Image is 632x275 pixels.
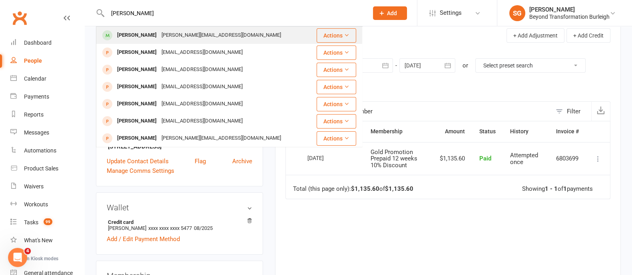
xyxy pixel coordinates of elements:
[159,115,245,127] div: [EMAIL_ADDRESS][DOMAIN_NAME]
[159,81,245,93] div: [EMAIL_ADDRESS][DOMAIN_NAME]
[115,64,159,75] div: [PERSON_NAME]
[24,165,58,172] div: Product Sales
[115,30,159,41] div: [PERSON_NAME]
[107,203,252,212] h3: Wallet
[510,152,538,166] span: Attempted once
[44,218,52,225] span: 99
[115,98,159,110] div: [PERSON_NAME]
[506,28,564,43] button: + Add Adjustment
[10,196,84,214] a: Workouts
[159,133,283,144] div: [PERSON_NAME][EMAIL_ADDRESS][DOMAIN_NAME]
[105,8,363,19] input: Search...
[24,129,49,136] div: Messages
[549,121,586,142] th: Invoice #
[522,186,593,192] div: Showing of payments
[24,147,56,154] div: Automations
[433,121,472,142] th: Amount
[8,248,27,267] iframe: Intercom live chat
[317,97,356,111] button: Actions
[24,219,38,226] div: Tasks
[567,107,580,116] div: Filter
[10,106,84,124] a: Reports
[24,75,46,82] div: Calendar
[195,156,206,166] a: Flag
[10,160,84,178] a: Product Sales
[107,156,169,166] a: Update Contact Details
[10,52,84,70] a: People
[10,124,84,142] a: Messages
[115,47,159,58] div: [PERSON_NAME]
[433,142,472,175] td: $1,135.60
[529,13,610,20] div: Beyond Transformation Burleigh
[10,88,84,106] a: Payments
[307,152,344,164] div: [DATE]
[24,40,52,46] div: Dashboard
[159,47,245,58] div: [EMAIL_ADDRESS][DOMAIN_NAME]
[387,10,397,16] span: Add
[566,28,610,43] button: + Add Credit
[107,166,174,176] a: Manage Comms Settings
[24,57,42,64] div: People
[10,178,84,196] a: Waivers
[293,186,413,192] div: Total (this page only): of
[232,156,252,166] a: Archive
[317,114,356,129] button: Actions
[115,115,159,127] div: [PERSON_NAME]
[317,63,356,77] button: Actions
[363,121,433,142] th: Membership
[317,28,356,43] button: Actions
[107,218,252,232] li: [PERSON_NAME]
[317,80,356,94] button: Actions
[317,131,356,146] button: Actions
[317,46,356,60] button: Actions
[159,64,245,75] div: [EMAIL_ADDRESS][DOMAIN_NAME]
[552,102,591,121] button: Filter
[563,185,567,192] strong: 1
[385,185,413,192] strong: $1,135.60
[24,248,31,254] span: 4
[440,4,462,22] span: Settings
[115,133,159,144] div: [PERSON_NAME]
[463,61,468,70] div: or
[509,5,525,21] div: SG
[10,8,30,28] a: Clubworx
[10,142,84,160] a: Automations
[24,183,44,190] div: Waivers
[286,102,552,121] input: Search by invoice number
[24,237,53,243] div: What's New
[479,155,491,162] span: Paid
[503,121,549,142] th: History
[373,6,407,20] button: Add
[24,111,44,118] div: Reports
[545,185,558,192] strong: 1 - 1
[472,121,503,142] th: Status
[24,201,48,208] div: Workouts
[194,225,213,231] span: 08/2025
[351,185,379,192] strong: $1,135.60
[549,142,586,175] td: 6803699
[10,231,84,249] a: What's New
[529,6,610,13] div: [PERSON_NAME]
[10,214,84,231] a: Tasks 99
[371,148,417,169] span: Gold Promotion Prepaid 12 weeks 10% Discount
[148,225,192,231] span: xxxx xxxx xxxx 5477
[159,30,283,41] div: [PERSON_NAME][EMAIL_ADDRESS][DOMAIN_NAME]
[159,98,245,110] div: [EMAIL_ADDRESS][DOMAIN_NAME]
[108,219,248,225] strong: Credit card
[10,34,84,52] a: Dashboard
[115,81,159,93] div: [PERSON_NAME]
[10,70,84,88] a: Calendar
[24,93,49,100] div: Payments
[107,234,180,244] a: Add / Edit Payment Method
